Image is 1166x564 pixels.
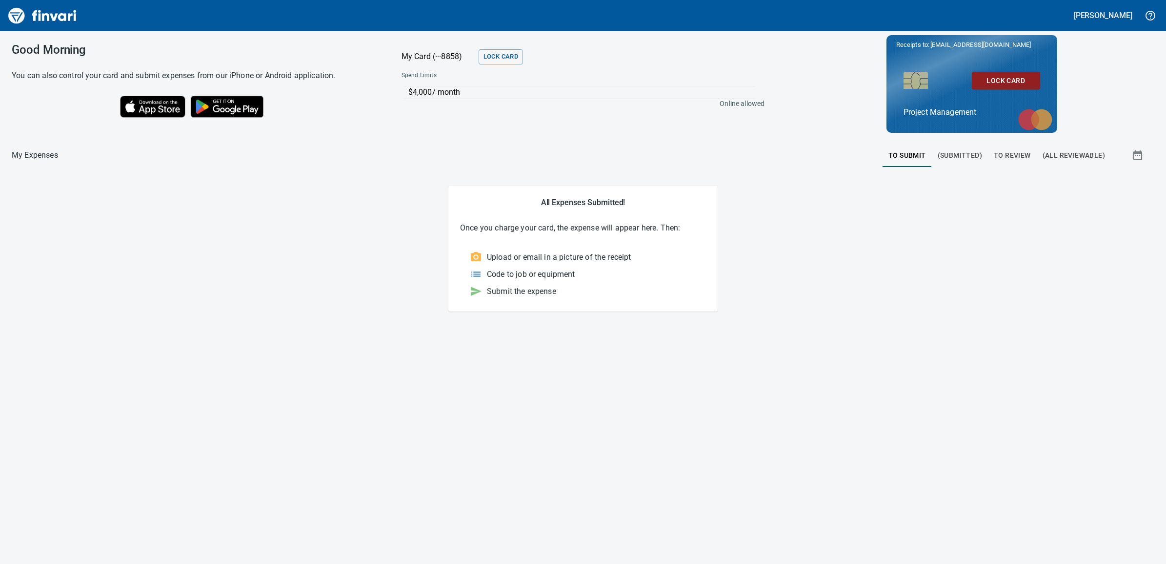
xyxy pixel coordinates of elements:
nav: breadcrumb [12,149,58,161]
span: [EMAIL_ADDRESS][DOMAIN_NAME] [929,40,1032,49]
p: Project Management [904,106,1040,118]
button: Lock Card [479,49,523,64]
p: Receipts to: [896,40,1047,50]
span: Spend Limits [402,71,600,81]
span: Lock Card [980,75,1032,87]
h3: Good Morning [12,43,377,57]
p: Code to job or equipment [487,269,575,280]
p: Upload or email in a picture of the receipt [487,251,631,263]
span: (Submitted) [938,149,982,162]
p: $4,000 / month [408,86,756,98]
button: Lock Card [972,72,1040,90]
span: To Review [994,149,1031,162]
p: Submit the expense [487,286,556,297]
p: Online allowed [394,99,765,108]
img: mastercard.svg [1013,104,1057,135]
span: Lock Card [483,51,518,63]
img: Finvari [6,4,79,27]
p: Once you charge your card, the expense will appear here. Then: [460,222,706,234]
span: (All Reviewable) [1043,149,1105,162]
h5: All Expenses Submitted! [460,197,706,208]
button: [PERSON_NAME] [1071,8,1135,23]
img: Get it on Google Play [185,90,269,123]
h6: You can also control your card and submit expenses from our iPhone or Android application. [12,69,377,83]
h5: [PERSON_NAME] [1074,10,1132,21]
span: To Submit [888,149,926,162]
p: My Expenses [12,149,58,161]
img: Download on the App Store [120,96,185,118]
button: Show transactions within a particular date range [1123,144,1154,167]
p: My Card (···8858) [402,51,475,63]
